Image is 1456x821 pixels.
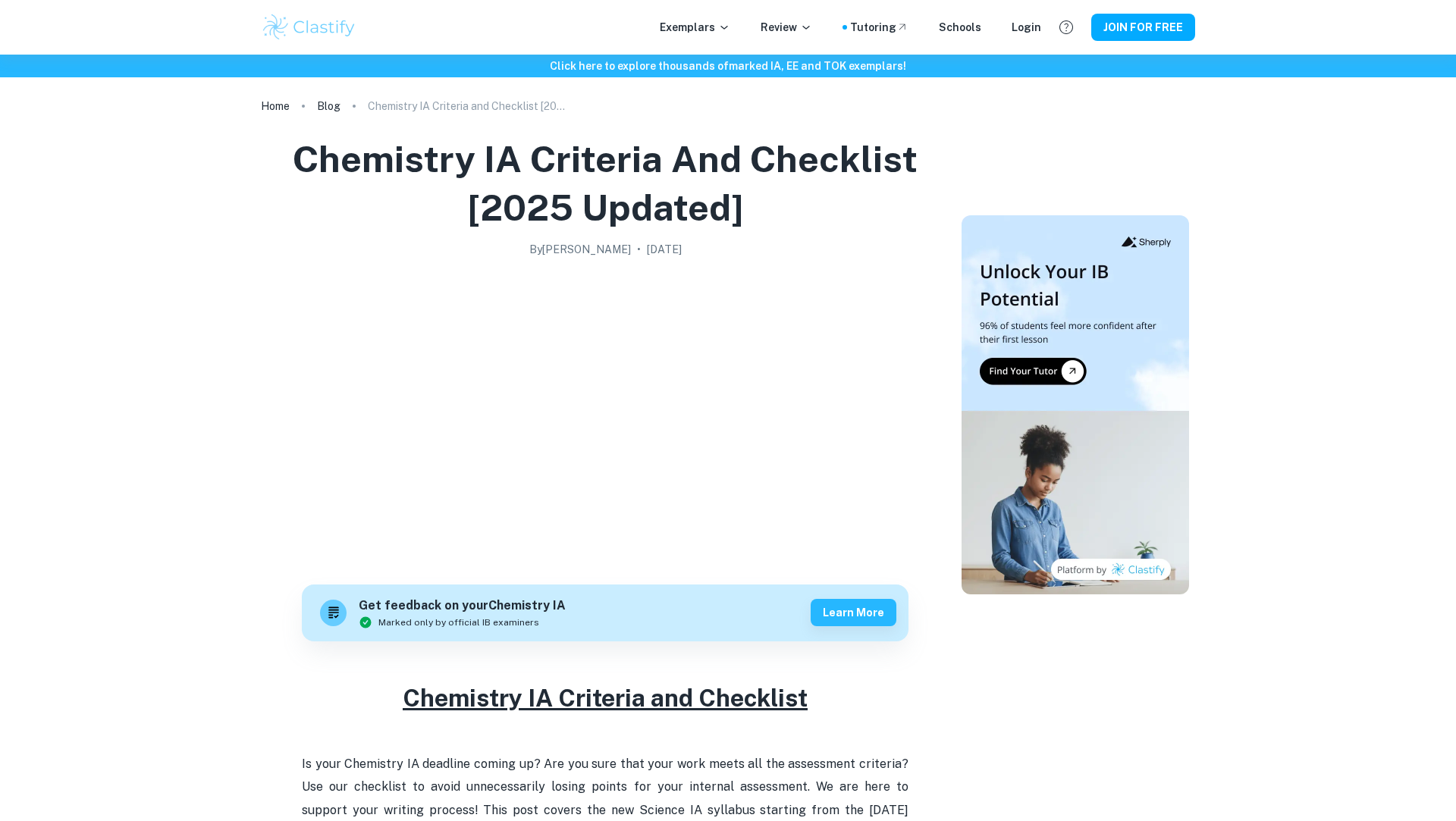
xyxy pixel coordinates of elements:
[368,98,565,114] p: Chemistry IA Criteria and Checklist [2025 updated]
[378,616,539,629] span: Marked only by official IB examiners
[850,19,908,36] a: Tutoring
[939,19,981,36] a: Schools
[660,19,730,36] p: Exemplars
[302,264,908,567] img: Chemistry IA Criteria and Checklist [2025 updated] cover image
[359,597,566,616] h6: Get feedback on your Chemistry IA
[3,58,1453,74] h6: Click here to explore thousands of marked IA, EE and TOK exemplars !
[1053,14,1079,40] button: Help and Feedback
[1091,14,1195,41] button: JOIN FOR FREE
[261,96,290,117] a: Home
[267,135,943,232] h1: Chemistry IA Criteria and Checklist [2025 updated]
[637,241,641,258] p: •
[1012,19,1041,36] a: Login
[811,599,896,626] button: Learn more
[761,19,812,36] p: Review
[647,241,682,258] h2: [DATE]
[261,12,357,42] img: Clastify logo
[529,241,631,258] h2: By [PERSON_NAME]
[403,684,808,712] u: Chemistry IA Criteria and Checklist
[302,584,908,641] a: Get feedback on yourChemistry IAMarked only by official IB examinersLearn more
[962,215,1189,594] img: Thumbnail
[317,96,340,117] a: Blog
